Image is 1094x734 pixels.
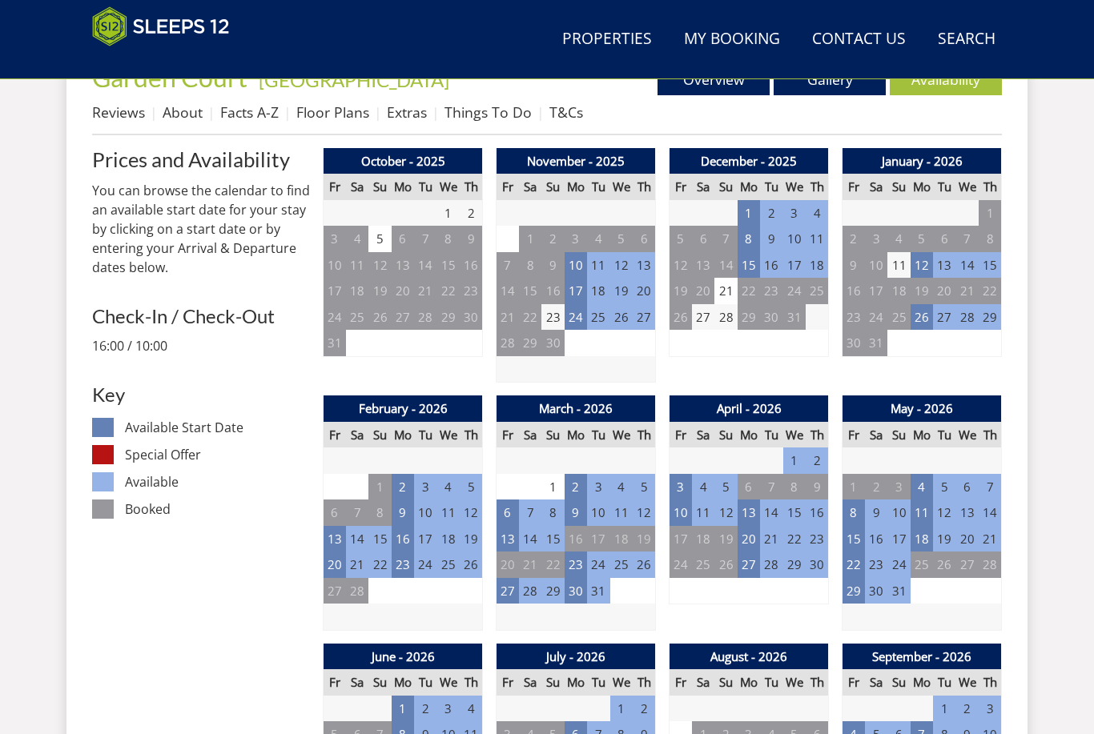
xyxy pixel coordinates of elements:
td: 15 [368,526,391,552]
td: 20 [933,278,955,304]
a: Overview [658,63,770,95]
th: Sa [692,422,714,448]
td: 1 [437,200,460,227]
td: 31 [783,304,806,331]
a: About [163,102,203,122]
th: Su [714,422,737,448]
td: 15 [738,252,760,279]
td: 28 [414,304,436,331]
td: 1 [738,200,760,227]
td: 1 [979,200,1001,227]
td: 14 [979,499,1001,526]
td: 23 [806,526,828,552]
td: 7 [497,252,519,279]
td: 19 [610,278,633,304]
a: Floor Plans [296,102,369,122]
td: 6 [692,226,714,252]
th: Tu [414,174,436,200]
td: 20 [392,278,414,304]
td: 7 [979,474,1001,500]
th: Sa [692,174,714,200]
td: 4 [587,226,609,252]
td: 19 [633,526,655,552]
td: 5 [460,474,482,500]
a: My Booking [678,22,786,58]
th: Fr [670,422,692,448]
td: 7 [956,226,979,252]
td: 11 [911,499,933,526]
td: 4 [887,226,910,252]
td: 28 [714,304,737,331]
td: 17 [414,526,436,552]
td: 20 [324,552,346,578]
td: 3 [414,474,436,500]
td: 22 [368,552,391,578]
td: 20 [738,526,760,552]
td: 26 [610,304,633,331]
p: 16:00 / 10:00 [92,336,310,355]
td: 16 [460,252,482,279]
td: 27 [392,304,414,331]
th: Sa [865,422,887,448]
td: 3 [783,200,806,227]
td: 14 [714,252,737,279]
td: 18 [806,252,828,279]
td: 11 [610,499,633,526]
td: 15 [979,252,1001,279]
td: 23 [760,278,782,304]
td: 6 [324,499,346,526]
img: Sleeps 12 [92,6,230,46]
td: 16 [392,526,414,552]
td: 12 [633,499,655,526]
td: 15 [541,526,564,552]
td: 20 [633,278,655,304]
td: 6 [956,474,979,500]
td: 12 [714,499,737,526]
td: 7 [760,474,782,500]
td: 19 [933,526,955,552]
th: Mo [392,422,414,448]
td: 28 [956,304,979,331]
td: 29 [738,304,760,331]
td: 30 [843,330,865,356]
td: 7 [346,499,368,526]
td: 21 [979,526,1001,552]
td: 18 [610,526,633,552]
td: 4 [806,200,828,227]
td: 12 [460,499,482,526]
dd: Special Offer [125,445,310,464]
td: 17 [865,278,887,304]
th: Fr [843,422,865,448]
td: 11 [692,499,714,526]
th: April - 2026 [670,395,829,422]
td: 11 [437,499,460,526]
td: 22 [519,304,541,331]
td: 9 [565,499,587,526]
td: 12 [368,252,391,279]
td: 9 [460,226,482,252]
td: 10 [324,252,346,279]
td: 5 [714,474,737,500]
th: March - 2026 [497,395,656,422]
td: 12 [933,499,955,526]
td: 5 [610,226,633,252]
td: 31 [324,330,346,356]
td: 17 [887,526,910,552]
td: 2 [806,447,828,474]
span: - [252,68,449,91]
td: 21 [714,278,737,304]
td: 22 [738,278,760,304]
td: 22 [979,278,1001,304]
th: Fr [497,422,519,448]
a: Search [931,22,1002,58]
td: 14 [519,526,541,552]
td: 24 [324,304,346,331]
td: 13 [324,526,346,552]
iframe: Customer reviews powered by Trustpilot [84,56,252,70]
th: Su [887,422,910,448]
th: Su [714,174,737,200]
th: Fr [843,174,865,200]
th: Tu [587,174,609,200]
td: 8 [368,499,391,526]
th: We [610,422,633,448]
